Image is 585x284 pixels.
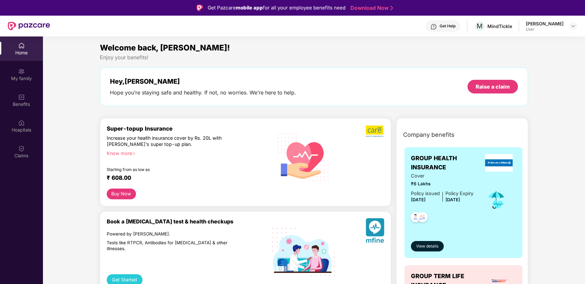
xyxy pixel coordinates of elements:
[430,23,437,30] img: svg+xml;base64,PHN2ZyBpZD0iSGVscC0zMngzMiIgeG1sbnM9Imh0dHA6Ly93d3cudzMub3JnLzIwMDAvc3ZnIiB3aWR0aD...
[100,43,230,52] span: Welcome back, [PERSON_NAME]!
[18,42,25,49] img: svg+xml;base64,PHN2ZyBpZD0iSG9tZSIgeG1sbnM9Imh0dHA6Ly93d3cudzMub3JnLzIwMDAvc3ZnIiB3aWR0aD0iMjAiIG...
[272,228,334,276] img: svg+xml;base64,PHN2ZyB4bWxucz0iaHR0cDovL3d3dy53My5vcmcvMjAwMC9zdmciIHdpZHRoPSIxOTIiIGhlaWdodD0iMT...
[411,241,444,251] button: View details
[390,5,393,11] img: Stroke
[110,89,296,96] div: Hope you’re staying safe and healthy. If not, no worries. We’re here to help.
[485,154,513,172] img: insurerLogo
[18,120,25,126] img: svg+xml;base64,PHN2ZyBpZD0iSG9zcGl0YWxzIiB4bWxucz0iaHR0cDovL3d3dy53My5vcmcvMjAwMC9zdmciIHdpZHRoPS...
[350,5,391,11] a: Download Now
[411,190,440,197] div: Policy issued
[272,125,334,188] img: svg+xml;base64,PHN2ZyB4bWxucz0iaHR0cDovL3d3dy53My5vcmcvMjAwMC9zdmciIHhtbG5zOnhsaW5rPSJodHRwOi8vd3...
[18,94,25,100] img: svg+xml;base64,PHN2ZyBpZD0iQmVuZWZpdHMiIHhtbG5zPSJodHRwOi8vd3d3LnczLm9yZy8yMDAwL3N2ZyIgd2lkdGg9Ij...
[411,180,473,187] span: ₹6 Lakhs
[110,78,296,85] div: Hey, [PERSON_NAME]
[487,23,512,29] div: MindTickle
[440,23,456,29] div: Get Help
[445,190,473,197] div: Policy Expiry
[107,189,136,199] button: Buy Now
[526,27,564,32] div: User
[411,172,473,180] span: Cover
[445,197,460,202] span: [DATE]
[486,189,507,211] img: icon
[100,54,528,61] div: Enjoy your benefits!
[526,21,564,27] div: [PERSON_NAME]
[236,5,263,11] strong: mobile app
[8,22,50,30] img: New Pazcare Logo
[366,125,384,137] img: b5dec4f62d2307b9de63beb79f102df3.png
[403,130,455,139] span: Company benefits
[411,197,426,202] span: [DATE]
[571,23,576,29] img: svg+xml;base64,PHN2ZyBpZD0iRHJvcGRvd24tMzJ4MzIiIHhtbG5zPSJodHRwOi8vd3d3LnczLm9yZy8yMDAwL3N2ZyIgd2...
[408,210,424,226] img: svg+xml;base64,PHN2ZyB4bWxucz0iaHR0cDovL3d3dy53My5vcmcvMjAwMC9zdmciIHdpZHRoPSI0OC45NDMiIGhlaWdodD...
[107,218,269,225] div: Book a [MEDICAL_DATA] test & health checkups
[416,243,439,249] span: View details
[107,240,240,252] div: Tests like RTPCR, Antibodies for [MEDICAL_DATA] & other illnesses.
[18,145,25,152] img: svg+xml;base64,PHN2ZyBpZD0iQ2xhaW0iIHhtbG5zPSJodHRwOi8vd3d3LnczLm9yZy8yMDAwL3N2ZyIgd2lkdGg9IjIwIi...
[107,150,265,155] div: Know more
[107,125,269,132] div: Super-topup Insurance
[107,167,241,172] div: Starting from as low as
[411,154,482,172] span: GROUP HEALTH INSURANCE
[208,4,346,12] div: Get Pazcare for all your employee benefits need
[18,68,25,75] img: svg+xml;base64,PHN2ZyB3aWR0aD0iMjAiIGhlaWdodD0iMjAiIHZpZXdCb3g9IjAgMCAyMCAyMCIgZmlsbD0ibm9uZSIgeG...
[415,210,430,226] img: svg+xml;base64,PHN2ZyB4bWxucz0iaHR0cDovL3d3dy53My5vcmcvMjAwMC9zdmciIHdpZHRoPSI0OC45NDMiIGhlaWdodD...
[132,152,136,155] span: right
[107,135,240,147] div: Increase your health insurance cover by Rs. 20L with [PERSON_NAME]’s super top-up plan.
[477,22,483,30] span: M
[476,83,510,90] div: Raise a claim
[197,5,203,11] img: Logo
[366,218,384,245] img: svg+xml;base64,PHN2ZyB4bWxucz0iaHR0cDovL3d3dy53My5vcmcvMjAwMC9zdmciIHhtbG5zOnhsaW5rPSJodHRwOi8vd3...
[107,174,262,182] div: ₹ 608.00
[107,231,240,237] div: Powered by [PERSON_NAME].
